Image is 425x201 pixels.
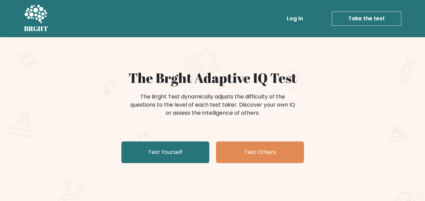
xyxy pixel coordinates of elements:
a: BRGHT [24,3,48,35]
a: Test Others [216,141,304,163]
h1: The Brght Adaptive IQ Test [48,70,378,86]
a: Take the test [332,12,401,26]
div: The Brght Test dynamically adjusts the difficulty of the questions to the level of each test take... [128,93,297,117]
a: Log in [284,12,306,25]
h5: BRGHT [24,25,48,33]
a: Test Yourself [121,141,209,163]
